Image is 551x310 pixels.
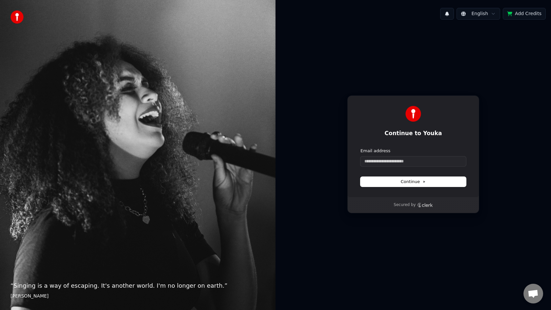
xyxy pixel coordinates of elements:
img: youka [10,10,24,24]
button: Add Credits [503,8,546,20]
a: Open chat [523,284,543,303]
a: Clerk logo [417,203,433,207]
h1: Continue to Youka [360,130,466,137]
footer: [PERSON_NAME] [10,293,265,300]
img: Youka [405,106,421,122]
p: Secured by [394,202,416,208]
button: Continue [360,177,466,187]
p: “ Singing is a way of escaping. It's another world. I'm no longer on earth. ” [10,281,265,290]
span: Continue [401,179,426,185]
label: Email address [360,148,390,154]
